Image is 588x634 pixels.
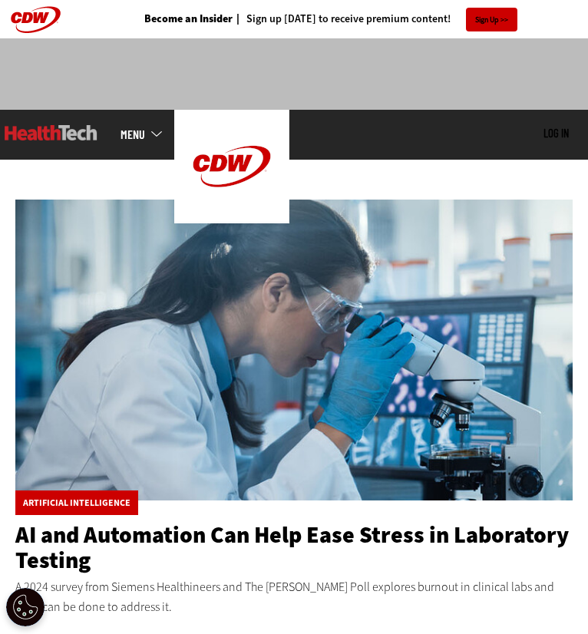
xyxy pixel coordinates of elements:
a: CDW [174,211,289,227]
div: Cookie Settings [6,588,45,626]
a: Artificial Intelligence [23,498,130,507]
img: Home [5,125,97,140]
a: mobile-menu [121,128,174,140]
p: A 2024 survey from Siemens Healthineers and The [PERSON_NAME] Poll explores burnout in clinical l... [15,577,573,616]
a: Become an Insider [144,14,233,25]
a: Sign up [DATE] to receive premium content! [233,14,451,25]
button: Open Preferences [6,588,45,626]
img: scientist looks through microscope in lab [15,200,573,500]
div: User menu [543,127,569,141]
a: AI and Automation Can Help Ease Stress in Laboratory Testing [15,520,569,576]
img: Home [174,110,289,223]
a: Log in [543,126,569,140]
a: Sign Up [466,8,517,31]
